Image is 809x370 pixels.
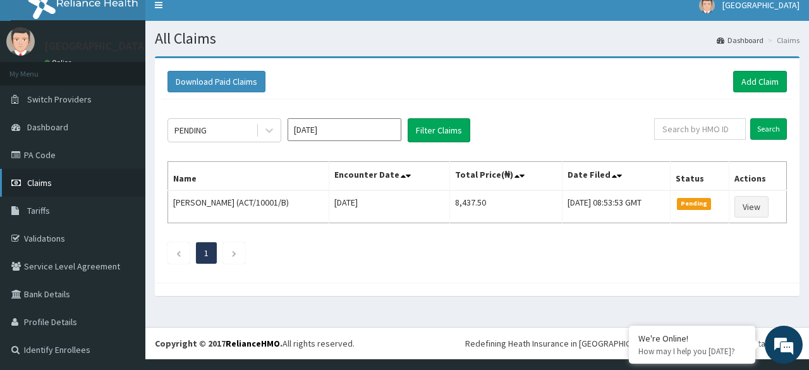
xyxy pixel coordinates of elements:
[638,333,746,344] div: We're Online!
[408,118,470,142] button: Filter Claims
[204,247,209,259] a: Page 1 is your current page
[168,162,329,191] th: Name
[638,346,746,357] p: How may I help you today?
[288,118,401,141] input: Select Month and Year
[155,338,283,349] strong: Copyright © 2017 .
[231,247,237,259] a: Next page
[765,35,800,46] li: Claims
[168,190,329,223] td: [PERSON_NAME] (ACT/10001/B)
[329,190,450,223] td: [DATE]
[176,247,181,259] a: Previous page
[27,94,92,105] span: Switch Providers
[167,71,265,92] button: Download Paid Claims
[27,177,52,188] span: Claims
[450,162,562,191] th: Total Price(₦)
[23,63,51,95] img: d_794563401_company_1708531726252_794563401
[44,58,75,67] a: Online
[670,162,729,191] th: Status
[6,27,35,56] img: User Image
[562,190,670,223] td: [DATE] 08:53:53 GMT
[207,6,238,37] div: Minimize live chat window
[145,327,809,359] footer: All rights reserved.
[27,121,68,133] span: Dashboard
[717,35,763,46] a: Dashboard
[750,118,787,140] input: Search
[465,337,800,350] div: Redefining Heath Insurance in [GEOGRAPHIC_DATA] using Telemedicine and Data Science!
[174,124,207,137] div: PENDING
[27,205,50,216] span: Tariffs
[44,40,149,52] p: [GEOGRAPHIC_DATA]
[66,71,212,87] div: Chat with us now
[6,240,241,285] textarea: Type your message and hit 'Enter'
[450,190,562,223] td: 8,437.50
[729,162,787,191] th: Actions
[155,30,800,47] h1: All Claims
[733,71,787,92] a: Add Claim
[734,196,769,218] a: View
[562,162,670,191] th: Date Filed
[654,118,746,140] input: Search by HMO ID
[226,338,280,349] a: RelianceHMO
[73,107,174,235] span: We're online!
[329,162,450,191] th: Encounter Date
[677,198,712,209] span: Pending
